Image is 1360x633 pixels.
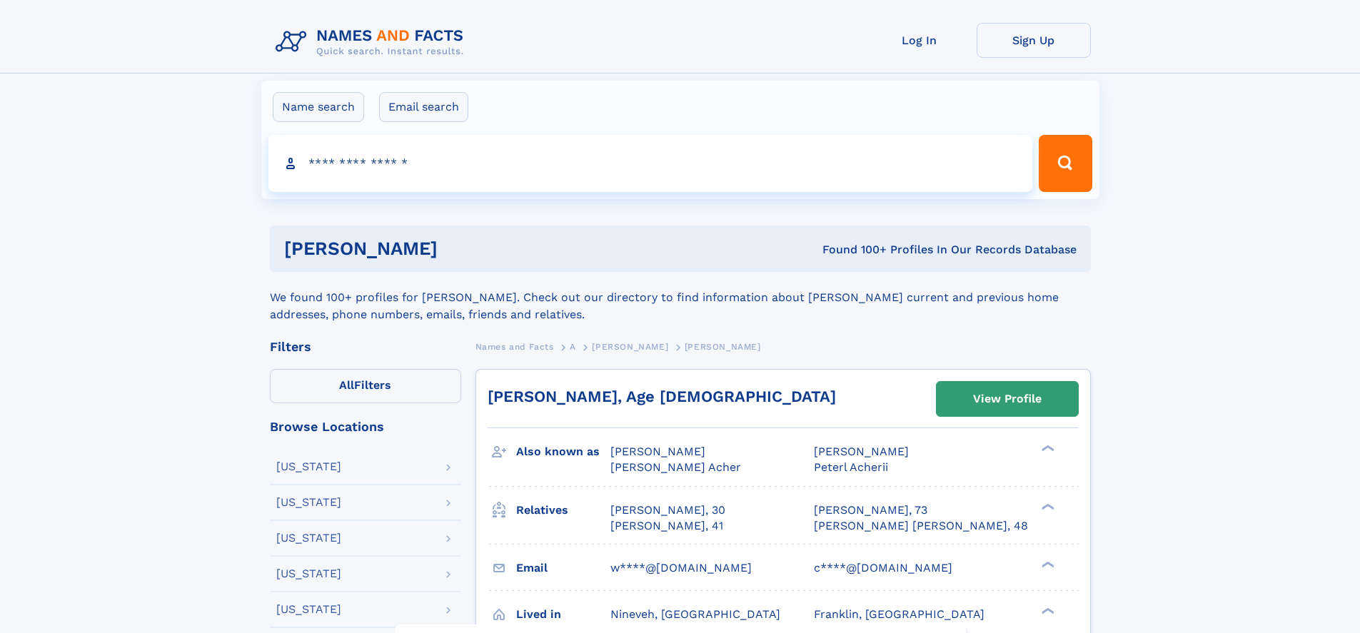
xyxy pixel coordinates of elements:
a: [PERSON_NAME] [PERSON_NAME], 48 [814,518,1028,534]
div: ❯ [1038,606,1055,615]
a: A [570,338,576,355]
a: [PERSON_NAME] [592,338,668,355]
div: ❯ [1038,444,1055,453]
span: Nineveh, [GEOGRAPHIC_DATA] [610,607,780,621]
h1: [PERSON_NAME] [284,240,630,258]
a: View Profile [937,382,1078,416]
span: [PERSON_NAME] [685,342,761,352]
span: All [339,378,354,392]
label: Email search [379,92,468,122]
div: [US_STATE] [276,604,341,615]
span: [PERSON_NAME] Acher [610,460,741,474]
a: [PERSON_NAME], 41 [610,518,723,534]
div: [US_STATE] [276,568,341,579]
div: View Profile [973,383,1042,415]
h3: Lived in [516,602,610,627]
span: Peterl Acherii [814,460,888,474]
img: Logo Names and Facts [270,23,475,61]
span: [PERSON_NAME] [814,445,909,458]
label: Filters [270,369,461,403]
span: [PERSON_NAME] [592,342,668,352]
input: search input [268,135,1033,192]
div: [US_STATE] [276,532,341,544]
a: [PERSON_NAME], Age [DEMOGRAPHIC_DATA] [488,388,836,405]
div: [US_STATE] [276,461,341,472]
h3: Relatives [516,498,610,522]
div: Browse Locations [270,420,461,433]
a: [PERSON_NAME], 30 [610,502,725,518]
div: Found 100+ Profiles In Our Records Database [630,242,1077,258]
h3: Email [516,556,610,580]
a: [PERSON_NAME], 73 [814,502,927,518]
span: A [570,342,576,352]
div: ❯ [1038,502,1055,511]
h3: Also known as [516,440,610,464]
div: ❯ [1038,559,1055,569]
a: Log In [862,23,977,58]
span: Franklin, [GEOGRAPHIC_DATA] [814,607,984,621]
a: Sign Up [977,23,1091,58]
label: Name search [273,92,364,122]
div: [US_STATE] [276,497,341,508]
button: Search Button [1039,135,1092,192]
a: Names and Facts [475,338,554,355]
span: [PERSON_NAME] [610,445,705,458]
div: We found 100+ profiles for [PERSON_NAME]. Check out our directory to find information about [PERS... [270,272,1091,323]
div: Filters [270,340,461,353]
